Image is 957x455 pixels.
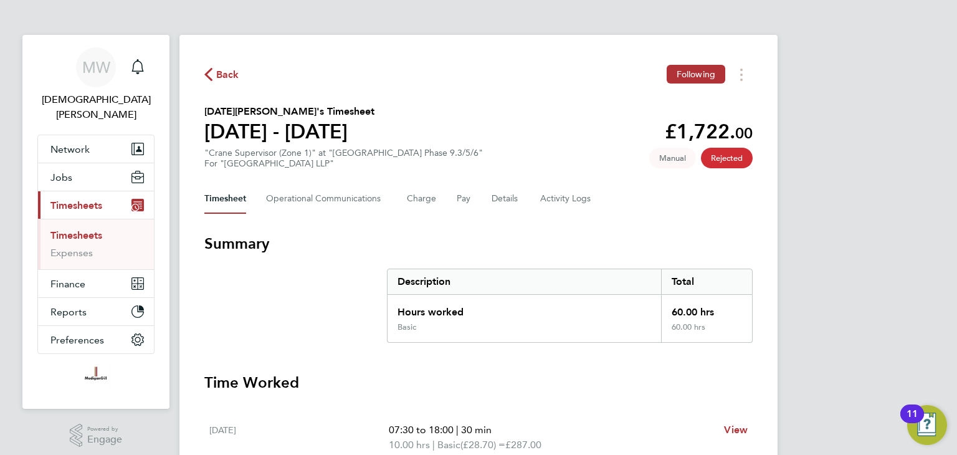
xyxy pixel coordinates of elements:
[37,366,155,386] a: Go to home page
[50,171,72,183] span: Jobs
[70,424,123,448] a: Powered byEngage
[388,295,661,322] div: Hours worked
[216,67,239,82] span: Back
[38,219,154,269] div: Timesheets
[461,424,492,436] span: 30 min
[724,423,748,438] a: View
[649,148,696,168] span: This timesheet was manually created.
[204,184,246,214] button: Timesheet
[398,322,416,332] div: Basic
[204,148,483,169] div: "Crane Supervisor (Zone 1)" at "[GEOGRAPHIC_DATA] Phase 9.3/5/6"
[387,269,753,343] div: Summary
[87,434,122,445] span: Engage
[505,439,541,451] span: £287.00
[667,65,725,84] button: Following
[38,326,154,353] button: Preferences
[38,191,154,219] button: Timesheets
[82,366,110,386] img: madigangill-logo-retina.png
[432,439,435,451] span: |
[460,439,505,451] span: (£28.70) =
[204,104,374,119] h2: [DATE][PERSON_NAME]'s Timesheet
[38,298,154,325] button: Reports
[50,143,90,155] span: Network
[730,65,753,84] button: Timesheets Menu
[735,124,753,142] span: 00
[701,148,753,168] span: This timesheet has been rejected.
[204,67,239,82] button: Back
[661,295,752,322] div: 60.00 hrs
[50,306,87,318] span: Reports
[37,47,155,122] a: MW[DEMOGRAPHIC_DATA][PERSON_NAME]
[22,35,169,409] nav: Main navigation
[204,119,374,144] h1: [DATE] - [DATE]
[388,269,661,294] div: Description
[407,184,437,214] button: Charge
[38,163,154,191] button: Jobs
[907,405,947,445] button: Open Resource Center, 11 new notifications
[540,184,593,214] button: Activity Logs
[50,278,85,290] span: Finance
[87,424,122,434] span: Powered by
[724,424,748,436] span: View
[204,234,753,254] h3: Summary
[457,184,472,214] button: Pay
[50,334,104,346] span: Preferences
[204,158,483,169] div: For "[GEOGRAPHIC_DATA] LLP"
[204,373,753,393] h3: Time Worked
[82,59,110,75] span: MW
[50,229,102,241] a: Timesheets
[665,120,753,143] app-decimal: £1,722.
[661,322,752,342] div: 60.00 hrs
[209,423,389,453] div: [DATE]
[677,69,715,80] span: Following
[37,92,155,122] span: Matthew Wise
[907,414,918,430] div: 11
[50,199,102,211] span: Timesheets
[38,135,154,163] button: Network
[389,424,454,436] span: 07:30 to 18:00
[266,184,387,214] button: Operational Communications
[456,424,459,436] span: |
[437,438,460,453] span: Basic
[661,269,752,294] div: Total
[38,270,154,297] button: Finance
[389,439,430,451] span: 10.00 hrs
[492,184,520,214] button: Details
[50,247,93,259] a: Expenses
